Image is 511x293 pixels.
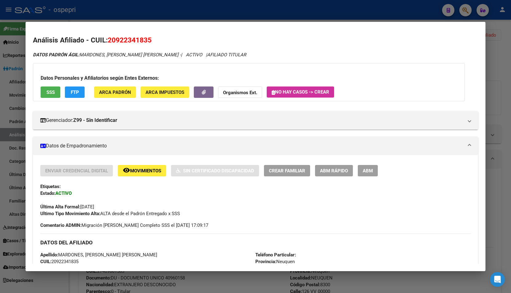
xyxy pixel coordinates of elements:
strong: Provincia: [255,259,276,264]
strong: CUIL: [40,259,51,264]
span: Movimientos [130,168,161,174]
strong: Organismos Ext. [223,90,257,95]
button: ABM [358,165,378,176]
mat-expansion-panel-header: Gerenciador:Z99 - Sin Identificar [33,111,478,130]
span: ABM Rápido [320,168,348,174]
button: ABM Rápido [315,165,353,176]
strong: ACTIVO [55,191,72,196]
span: Migración [PERSON_NAME] Completo SSS el [DATE] 17:09:17 [40,222,208,229]
button: ARCA Padrón [94,86,136,98]
button: ARCA Impuestos [141,86,189,98]
strong: Ultimo Tipo Movimiento Alta: [40,211,100,216]
i: | ACTIVO | [33,52,246,58]
span: Crear Familiar [269,168,305,174]
span: SSS [46,90,55,95]
strong: Z99 - Sin Identificar [73,117,117,124]
strong: Última Alta Formal: [40,204,80,210]
span: Sin Certificado Discapacidad [183,168,254,174]
strong: Estado: [40,191,55,196]
span: Enviar Credencial Digital [45,168,108,174]
span: 20922341835 [40,259,78,264]
strong: Etiquetas: [40,184,61,189]
button: Movimientos [118,165,166,176]
strong: Comentario ADMIN: [40,223,82,228]
span: ALTA desde el Padrón Entregado x SSS [40,211,180,216]
button: SSS [41,86,60,98]
span: MARDONES, [PERSON_NAME] [PERSON_NAME] [40,252,157,258]
span: No hay casos -> Crear [272,89,329,95]
button: Crear Familiar [264,165,310,176]
mat-panel-title: Datos de Empadronamiento [40,142,463,150]
span: 20922341835 [108,36,152,44]
mat-panel-title: Gerenciador: [40,117,463,124]
span: ARCA Padrón [99,90,131,95]
mat-icon: remove_red_eye [123,167,130,174]
h3: Datos Personales y Afiliatorios según Entes Externos: [41,74,457,82]
strong: Apellido: [40,252,58,258]
h2: Análisis Afiliado - CUIL: [33,35,478,46]
span: ABM [363,168,373,174]
span: ARCA Impuestos [146,90,184,95]
div: Open Intercom Messenger [490,272,505,287]
span: FTP [71,90,79,95]
mat-expansion-panel-header: Datos de Empadronamiento [33,137,478,155]
h3: DATOS DEL AFILIADO [40,239,471,246]
strong: Teléfono Particular: [255,252,296,258]
button: Organismos Ext. [218,86,262,98]
button: Sin Certificado Discapacidad [171,165,259,176]
span: Neuquen [255,259,295,264]
span: MARDONES, [PERSON_NAME] [PERSON_NAME] - [33,52,181,58]
span: [DATE] [40,204,94,210]
strong: DATOS PADRÓN ÁGIL: [33,52,79,58]
button: No hay casos -> Crear [267,86,334,98]
button: FTP [65,86,85,98]
button: Enviar Credencial Digital [40,165,113,176]
span: AFILIADO TITULAR [207,52,246,58]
